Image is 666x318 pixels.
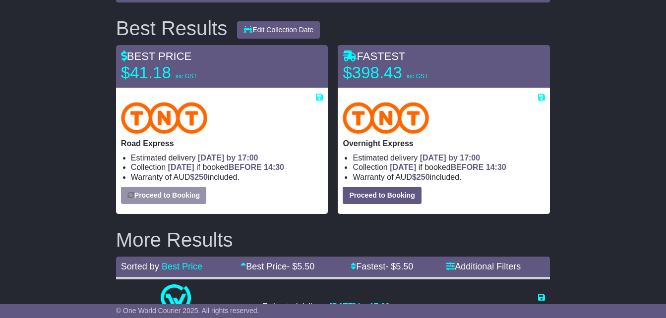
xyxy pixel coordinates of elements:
span: 250 [417,173,430,181]
span: FASTEST [343,50,405,62]
span: $ [412,173,430,181]
li: Estimated delivery [131,153,323,162]
a: Best Price- $5.50 [241,262,314,271]
span: 14:30 [486,163,506,171]
span: 14:30 [264,163,284,171]
span: 5.50 [396,262,413,271]
h2: More Results [116,229,550,251]
span: BEFORE [451,163,484,171]
li: Estimated delivery [353,153,545,162]
span: BEST PRICE [121,50,191,62]
span: BEFORE [229,163,262,171]
img: TNT Domestic: Overnight Express [343,102,429,134]
span: [DATE] [390,163,416,171]
span: 250 [194,173,208,181]
button: Proceed to Booking [121,187,206,204]
button: Proceed to Booking [343,187,421,204]
img: One World Courier: Same Day Nationwide(quotes take 0.5-1 hour) [161,284,190,314]
span: if booked [168,163,284,171]
li: Warranty of AUD included. [131,172,323,182]
a: Best Price [162,262,202,271]
p: Overnight Express [343,139,545,148]
span: $ [190,173,208,181]
span: inc GST [407,73,428,80]
a: Additional Filters [446,262,521,271]
span: © One World Courier 2025. All rights reserved. [116,307,259,315]
span: 5.50 [297,262,314,271]
span: [DATE] by 17:00 [198,154,258,162]
span: [DATE] by 17:00 [420,154,481,162]
span: - $ [287,262,314,271]
span: [DATE] by 17:00 [329,302,390,311]
div: Best Results [111,17,233,39]
span: Sorted by [121,262,159,271]
span: - $ [385,262,413,271]
span: inc GST [176,73,197,80]
li: Collection [131,162,323,172]
span: if booked [390,163,506,171]
li: Estimated delivery [262,302,390,311]
p: $41.18 [121,63,245,83]
a: Fastest- $5.50 [351,262,413,271]
li: Warranty of AUD included. [353,172,545,182]
li: Collection [353,162,545,172]
button: Edit Collection Date [237,21,320,39]
p: Road Express [121,139,323,148]
p: $398.43 [343,63,467,83]
span: [DATE] [168,163,194,171]
img: TNT Domestic: Road Express [121,102,207,134]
